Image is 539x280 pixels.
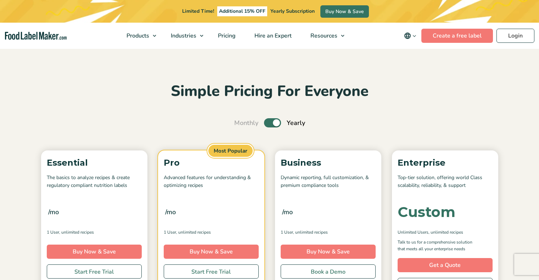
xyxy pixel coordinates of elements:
span: 1 User [164,229,176,235]
span: , Unlimited Recipes [293,229,328,235]
p: Dynamic reporting, full customization, & premium compliance tools [281,174,376,190]
a: Buy Now & Save [164,245,259,259]
span: /mo [165,207,176,217]
a: Buy Now & Save [281,245,376,259]
span: Resources [308,32,338,40]
p: The basics to analyze recipes & create regulatory compliant nutrition labels [47,174,142,190]
span: Industries [169,32,197,40]
p: Business [281,156,376,170]
span: Most Popular [207,144,254,158]
a: Products [117,23,160,49]
span: , Unlimited Recipes [59,229,94,235]
p: Essential [47,156,142,170]
span: Yearly [287,118,305,128]
p: Advanced features for understanding & optimizing recipes [164,174,259,190]
span: Unlimited Users [398,229,428,235]
p: Top-tier solution, offering world Class scalability, reliability, & support [398,174,493,190]
span: Hire an Expert [252,32,292,40]
a: Start Free Trial [47,264,142,279]
a: Resources [301,23,348,49]
a: Book a Demo [281,264,376,279]
span: , Unlimited Recipes [176,229,211,235]
a: Get a Quote [398,258,493,272]
span: Pricing [216,32,236,40]
a: Buy Now & Save [320,5,369,18]
h2: Simple Pricing For Everyone [38,82,502,101]
p: Enterprise [398,156,493,170]
p: Pro [164,156,259,170]
span: Monthly [234,118,258,128]
label: Toggle [264,118,281,127]
a: Start Free Trial [164,264,259,279]
span: , Unlimited Recipes [428,229,463,235]
span: Limited Time! [182,8,214,15]
span: Additional 15% OFF [217,6,267,16]
span: Products [124,32,150,40]
a: Create a free label [421,29,493,43]
span: /mo [282,207,293,217]
div: Custom [398,205,455,219]
span: 1 User [47,229,59,235]
a: Industries [162,23,207,49]
a: Hire an Expert [245,23,299,49]
span: Yearly Subscription [270,8,315,15]
span: /mo [48,207,59,217]
a: Pricing [209,23,243,49]
a: Buy Now & Save [47,245,142,259]
a: Login [496,29,534,43]
span: 1 User [281,229,293,235]
p: Talk to us for a comprehensive solution that meets all your enterprise needs [398,239,479,252]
